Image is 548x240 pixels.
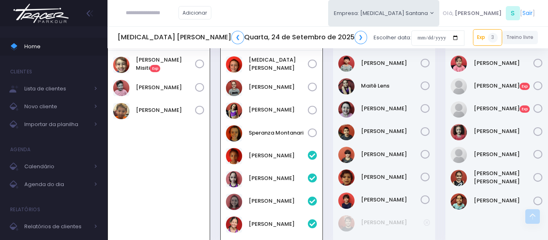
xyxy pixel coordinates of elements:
[338,215,355,231] img: João Pedro Perregil
[361,219,424,227] a: [PERSON_NAME]
[338,56,355,72] img: Henrique Saito
[249,129,308,137] a: Speranza Montanari
[249,83,308,91] a: [PERSON_NAME]
[474,105,534,113] a: [PERSON_NAME]Exp
[361,150,421,159] a: [PERSON_NAME]
[113,57,129,73] img: Bernardo O. Misiti
[10,201,40,218] h4: Relatórios
[249,106,308,114] a: [PERSON_NAME]
[520,83,530,90] span: Exp
[361,173,421,181] a: [PERSON_NAME]
[231,31,244,44] a: ❮
[488,33,498,43] span: 3
[520,105,530,113] span: Exp
[474,150,534,159] a: [PERSON_NAME]
[24,84,89,94] span: Lista de clientes
[226,171,242,187] img: Luiza Lima Marinelli
[502,31,538,44] a: Treino livre
[439,4,538,22] div: [ ]
[136,84,195,92] a: [PERSON_NAME]
[338,78,355,94] img: Maitê Lens
[24,41,97,52] span: Home
[24,119,89,130] span: Importar da planilha
[24,101,89,112] span: Novo cliente
[451,78,467,94] img: Amaya Moura Barbosa
[249,197,308,205] a: [PERSON_NAME]
[136,56,195,72] a: [PERSON_NAME] MisitiExp
[178,6,212,19] a: Adicionar
[136,106,195,114] a: [PERSON_NAME]
[226,80,242,96] img: Maite Magri Loureiro
[474,169,534,185] a: [PERSON_NAME] [PERSON_NAME]
[338,124,355,140] img: Noah Amorim
[226,103,242,119] img: Manuela Ary Madruga
[113,103,129,119] img: Theodoro Tarcitano
[249,152,308,160] a: [PERSON_NAME]
[355,31,367,44] a: ❯
[361,82,421,90] a: Maitê Lens
[118,28,464,47] div: Escolher data:
[113,80,129,96] img: Dante Custodio Vizzotto
[338,169,355,186] img: Renan Parizzi Durães
[473,29,502,45] a: Exp3
[474,197,534,205] a: [PERSON_NAME]
[226,148,242,164] img: Laura Varjão
[455,9,502,17] span: [PERSON_NAME]
[474,59,534,67] a: [PERSON_NAME]
[118,31,367,44] h5: [MEDICAL_DATA] [PERSON_NAME] Quarta, 24 de Setembro de 2025
[506,6,520,20] span: S
[361,127,421,135] a: [PERSON_NAME]
[226,216,242,233] img: Manuela Moretz Andrade
[150,65,160,72] span: Exp
[24,221,89,232] span: Relatórios de clientes
[451,147,467,163] img: Helena lua Bomfim
[361,196,421,204] a: [PERSON_NAME]
[226,56,242,73] img: Allegra Montanari Ferreira
[226,125,242,141] img: Speranza Montanari Ferreira
[249,56,308,72] a: [MEDICAL_DATA][PERSON_NAME]
[361,105,421,113] a: [PERSON_NAME]
[451,170,467,186] img: Julia Lourenço Menocci Fernandes
[451,124,467,140] img: Helena Pires de Queiroz Melo
[249,220,308,228] a: [PERSON_NAME]
[451,193,467,210] img: Maria Luiza da Silva Nascimento
[10,141,31,158] h4: Agenda
[474,82,534,90] a: [PERSON_NAME]Exp
[443,9,453,17] span: Olá,
[24,161,89,172] span: Calendário
[24,179,89,190] span: Agenda do dia
[338,193,355,209] img: Theo Valotto
[451,56,467,72] img: Alice Bento jaber
[338,147,355,163] img: Rafael De Paula Silva
[10,64,32,80] h4: Clientes
[522,9,533,17] a: Sair
[474,127,534,135] a: [PERSON_NAME]
[361,59,421,67] a: [PERSON_NAME]
[249,174,308,182] a: [PERSON_NAME]
[338,101,355,118] img: Manuela Soggio
[451,101,467,118] img: Eloisa Delvecchioo
[226,194,242,210] img: Lívia Denz Machado Borges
